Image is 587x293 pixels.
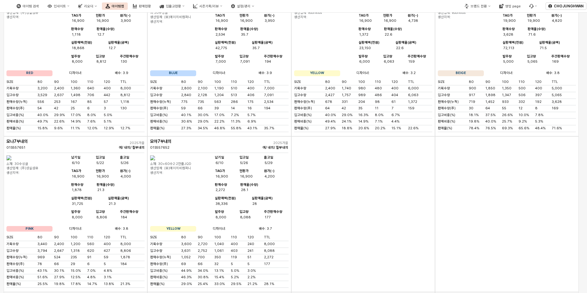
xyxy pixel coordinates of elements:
[526,2,541,10] div: 버그 제보 및 기능 개선 요청
[166,4,181,8] div: 입출고현황
[23,4,39,8] div: 아이템 검색
[471,4,487,8] div: 브랜드 전환
[54,4,66,8] div: 인사이트
[199,4,219,8] div: 시즌기획/리뷰
[237,4,251,8] div: 설정/관리
[13,2,43,10] button: 아이템 검색
[84,4,93,8] div: 리오더
[112,4,124,8] div: 아이템맵
[496,2,524,10] button: 영업 page
[74,2,100,10] button: 리오더
[129,2,155,10] button: 판매현황
[461,2,494,10] button: 브랜드 전환
[102,2,128,10] button: 아이템맵
[554,4,584,9] p: CHOJUNGHWAN
[227,2,258,10] button: 설정/관리
[139,4,151,8] div: 판매현황
[44,2,73,10] button: 인사이트
[156,2,188,10] button: 입출고현황
[189,2,226,10] button: 시즌기획/리뷰
[546,2,586,10] button: CHOJUNGHWAN
[505,4,521,8] div: 영업 page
